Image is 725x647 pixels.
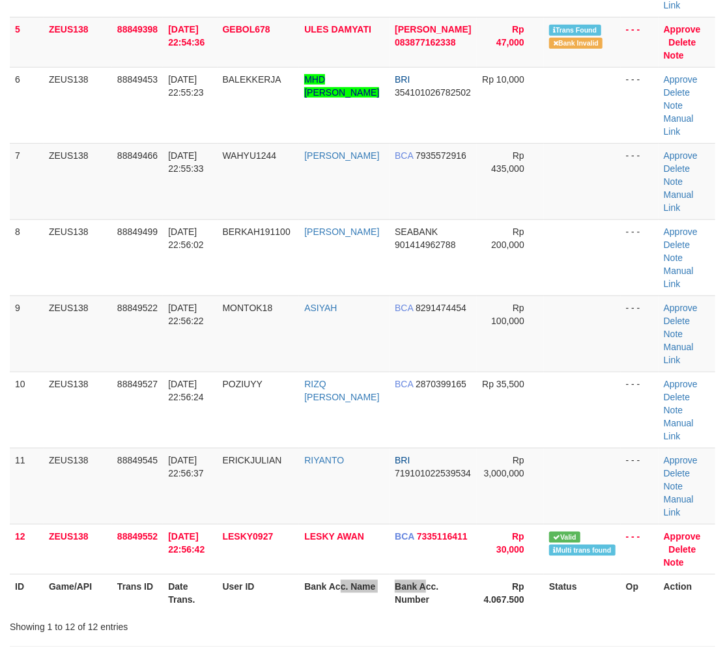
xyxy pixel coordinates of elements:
th: Game/API [44,574,112,611]
a: Manual Link [664,418,694,441]
a: Manual Link [664,494,694,517]
a: [PERSON_NAME] [304,150,379,161]
a: Note [664,253,683,263]
span: Rp 3,000,000 [484,455,524,478]
span: Copy 719101022539534 to clipboard [395,468,471,478]
th: Rp 4.067.500 [477,574,544,611]
span: 88849522 [117,303,158,313]
a: Approve [664,74,698,85]
td: 5 [10,17,44,67]
a: RIZQ [PERSON_NAME] [304,379,379,402]
a: ASIYAH [304,303,337,313]
a: Manual Link [664,266,694,289]
span: [DATE] 22:56:42 [168,531,205,555]
span: Copy 901414962788 to clipboard [395,240,455,250]
td: 8 [10,219,44,296]
span: Rp 47,000 [496,24,524,48]
a: Delete [664,316,690,326]
span: Copy 2870399165 to clipboard [416,379,466,389]
a: Delete [669,544,696,555]
span: [DATE] 22:56:24 [168,379,204,402]
a: Note [664,405,683,415]
span: BRI [395,74,410,85]
th: Date Trans. [163,574,217,611]
td: ZEUS138 [44,448,112,524]
span: BRI [395,455,410,465]
a: Delete [664,240,690,250]
a: Note [664,557,684,568]
td: - - - [621,448,659,524]
a: Approve [664,379,698,389]
th: Op [621,574,659,611]
span: Copy 083877162338 to clipboard [395,37,455,48]
span: Rp 10,000 [482,74,524,85]
td: ZEUS138 [44,372,112,448]
a: Note [664,100,683,111]
td: ZEUS138 [44,143,112,219]
a: RIYANTO [304,455,344,465]
td: ZEUS138 [44,219,112,296]
span: [DATE] 22:55:23 [168,74,204,98]
span: BERKAH191100 [223,227,291,237]
td: ZEUS138 [44,67,112,143]
td: 10 [10,372,44,448]
span: Copy 7935572916 to clipboard [416,150,466,161]
div: Showing 1 to 12 of 12 entries [10,615,292,633]
th: Trans ID [112,574,163,611]
th: Status [544,574,621,611]
span: 88849527 [117,379,158,389]
a: ULES DAMYATI [304,24,371,34]
span: [DATE] 22:55:33 [168,150,204,174]
a: Approve [664,227,698,237]
a: Note [664,481,683,491]
span: 88849545 [117,455,158,465]
a: Manual Link [664,189,694,213]
span: [DATE] 22:54:36 [168,24,205,48]
span: Rp 435,000 [491,150,524,174]
span: BCA [395,531,414,542]
span: BCA [395,303,413,313]
a: Approve [664,150,698,161]
td: - - - [621,524,659,574]
th: Bank Acc. Name [299,574,390,611]
span: Copy 7335116411 to clipboard [417,531,468,542]
span: [DATE] 22:56:02 [168,227,204,250]
td: 9 [10,296,44,372]
a: Delete [669,37,696,48]
td: - - - [621,143,659,219]
a: Note [664,176,683,187]
span: GEBOL678 [223,24,270,34]
td: ZEUS138 [44,296,112,372]
td: ZEUS138 [44,524,112,574]
span: 88849466 [117,150,158,161]
span: BCA [395,379,413,389]
a: Manual Link [664,342,694,365]
span: LESKY0927 [223,531,274,542]
span: Rp 30,000 [496,531,524,555]
td: - - - [621,296,659,372]
span: POZIUYY [223,379,263,389]
td: 11 [10,448,44,524]
a: Delete [664,87,690,98]
td: 7 [10,143,44,219]
a: Approve [664,531,701,542]
span: ERICKJULIAN [223,455,282,465]
a: Delete [664,392,690,402]
span: 88849453 [117,74,158,85]
td: - - - [621,219,659,296]
a: Note [664,329,683,339]
span: Copy 8291474454 to clipboard [416,303,466,313]
th: ID [10,574,44,611]
a: Approve [664,303,698,313]
td: - - - [621,372,659,448]
span: BALEKKERJA [223,74,281,85]
th: Bank Acc. Number [390,574,477,611]
span: WAHYU1244 [223,150,277,161]
span: [DATE] 22:56:22 [168,303,204,326]
td: ZEUS138 [44,17,112,67]
a: LESKY AWAN [304,531,364,542]
span: 88849398 [117,24,158,34]
span: Rp 35,500 [482,379,524,389]
td: - - - [621,67,659,143]
span: Copy 354101026782502 to clipboard [395,87,471,98]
